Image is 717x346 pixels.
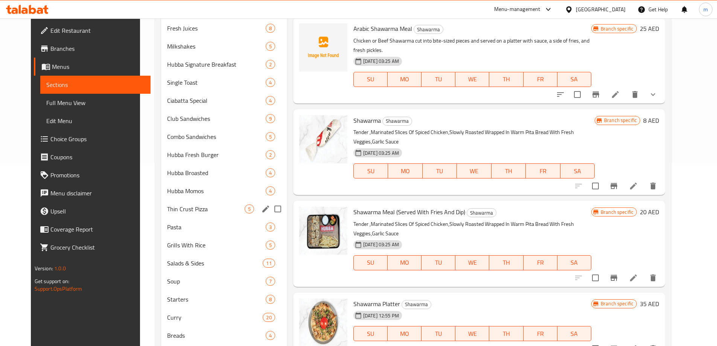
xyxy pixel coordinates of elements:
span: Branch specific [601,117,640,124]
span: Branch specific [598,300,636,307]
a: Promotions [34,166,151,184]
span: Single Toast [167,78,266,87]
span: MO [391,328,419,339]
button: FR [526,163,560,178]
span: Ciabatta Special [167,96,266,105]
span: Edit Restaurant [50,26,145,35]
button: SU [353,163,388,178]
div: items [266,223,275,232]
span: 11 [263,260,274,267]
span: Branch specific [598,209,636,216]
span: 9 [266,115,275,122]
button: WE [455,72,489,87]
img: Shawarma Meal (Served With Fries And Dip) [299,207,347,255]
span: Shawarma [353,115,381,126]
span: 4 [266,169,275,177]
div: items [266,24,275,33]
a: Support.OpsPlatform [35,284,82,294]
p: Tender ,Marinated Slices Of Spiced Chicken,Slowly Roasted Wrapped In Warm Pita Bread With Fresh V... [353,128,595,146]
div: items [266,150,275,159]
div: items [266,295,275,304]
div: items [245,204,254,213]
span: TH [492,257,520,268]
span: SA [560,257,588,268]
span: MO [391,257,419,268]
span: Coverage Report [50,225,145,234]
img: Shawarma [299,115,347,163]
span: Shawarma Platter [353,298,400,309]
span: Edit Menu [46,116,145,125]
button: SU [353,255,388,270]
button: TU [422,255,455,270]
button: Branch-specific-item [587,85,605,104]
span: Soup [167,277,266,286]
div: Club Sandwiches9 [161,110,287,128]
div: Fresh Juices [167,24,266,33]
span: MO [391,166,419,177]
span: 8 [266,296,275,303]
button: edit [260,203,271,215]
span: 7 [266,278,275,285]
span: Version: [35,264,53,273]
span: Grocery Checklist [50,243,145,252]
span: Get support on: [35,276,69,286]
div: items [266,132,275,141]
button: SA [557,255,591,270]
span: Coupons [50,152,145,162]
h6: 20 AED [640,207,659,217]
div: items [266,78,275,87]
div: Breads4 [161,326,287,344]
div: items [266,331,275,340]
button: TU [422,72,455,87]
div: Combo Sandwiches5 [161,128,287,146]
a: Grocery Checklist [34,238,151,256]
span: Hubba Broasted [167,168,266,177]
div: Menu-management [494,5,540,14]
button: MO [388,255,422,270]
div: Curry20 [161,308,287,326]
div: Hubba Signature Breakfast2 [161,55,287,73]
div: Grills With Rice5 [161,236,287,254]
span: FR [527,257,554,268]
button: delete [644,269,662,287]
button: TH [489,326,523,341]
button: SA [557,326,591,341]
span: SU [357,74,385,85]
span: Club Sandwiches [167,114,266,123]
span: Choice Groups [50,134,145,143]
div: Breads [167,331,266,340]
div: Pasta3 [161,218,287,236]
span: Pasta [167,223,266,232]
span: FR [527,74,554,85]
span: SA [560,74,588,85]
div: Shawarma [382,117,412,126]
button: WE [457,163,491,178]
span: FR [529,166,557,177]
button: show more [644,85,662,104]
span: Shawarma [467,209,496,217]
h6: 8 AED [643,115,659,126]
span: Upsell [50,207,145,216]
div: Ciabatta Special4 [161,91,287,110]
div: items [263,259,275,268]
a: Edit menu item [629,273,638,282]
a: Upsell [34,202,151,220]
div: Hubba Momos4 [161,182,287,200]
span: TU [425,257,452,268]
span: Hubba Signature Breakfast [167,60,266,69]
div: Hubba Broasted4 [161,164,287,182]
button: SU [353,72,388,87]
div: items [266,96,275,105]
span: Starters [167,295,266,304]
button: TU [422,326,455,341]
button: TH [489,72,523,87]
span: m [703,5,708,14]
button: delete [626,85,644,104]
h6: 35 AED [640,299,659,309]
a: Menus [34,58,151,76]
